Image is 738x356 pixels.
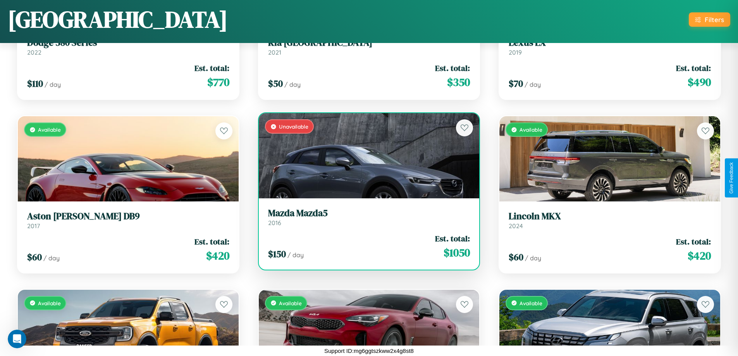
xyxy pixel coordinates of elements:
div: Filters [705,15,724,24]
span: $ 60 [509,251,523,263]
span: Available [520,300,542,306]
span: 2016 [268,219,281,227]
span: / day [43,254,60,262]
span: $ 150 [268,248,286,260]
span: $ 420 [206,248,229,263]
a: Kia [GEOGRAPHIC_DATA]2021 [268,37,470,56]
a: Lincoln MKX2024 [509,211,711,230]
h3: Lexus LX [509,37,711,48]
span: $ 490 [688,74,711,90]
span: 2024 [509,222,523,230]
a: Dodge 580 Series2022 [27,37,229,56]
span: $ 60 [27,251,42,263]
span: $ 770 [207,74,229,90]
span: $ 420 [688,248,711,263]
span: 2021 [268,48,281,56]
h3: Mazda Mazda5 [268,208,470,219]
span: Available [279,300,302,306]
span: Est. total: [435,233,470,244]
span: $ 50 [268,77,283,90]
p: Support ID: mg6ggtszkww2x4g8st8 [324,346,414,356]
div: Give Feedback [729,162,734,194]
span: Est. total: [676,236,711,247]
span: Available [38,126,61,133]
span: / day [525,81,541,88]
h1: [GEOGRAPHIC_DATA] [8,3,228,35]
span: 2022 [27,48,41,56]
span: $ 70 [509,77,523,90]
span: Available [520,126,542,133]
span: Unavailable [279,123,308,130]
a: Mazda Mazda52016 [268,208,470,227]
span: Est. total: [194,236,229,247]
h3: Aston [PERSON_NAME] DB9 [27,211,229,222]
button: Filters [689,12,730,27]
a: Lexus LX2019 [509,37,711,56]
span: Est. total: [435,62,470,74]
span: Est. total: [676,62,711,74]
span: / day [45,81,61,88]
span: Est. total: [194,62,229,74]
span: Available [38,300,61,306]
span: $ 350 [447,74,470,90]
span: 2017 [27,222,40,230]
span: / day [287,251,304,259]
h3: Dodge 580 Series [27,37,229,48]
span: / day [284,81,301,88]
iframe: Intercom live chat [8,330,26,348]
h3: Kia [GEOGRAPHIC_DATA] [268,37,470,48]
span: $ 110 [27,77,43,90]
span: $ 1050 [444,245,470,260]
span: 2019 [509,48,522,56]
a: Aston [PERSON_NAME] DB92017 [27,211,229,230]
h3: Lincoln MKX [509,211,711,222]
span: / day [525,254,541,262]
